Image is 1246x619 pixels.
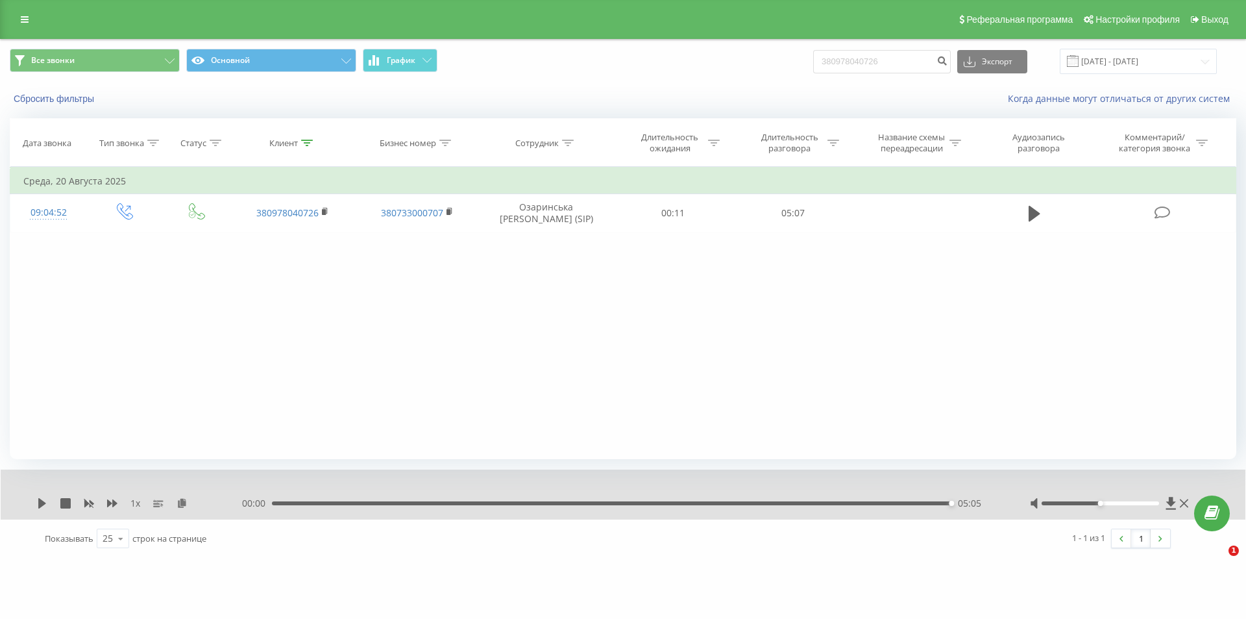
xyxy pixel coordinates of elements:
[23,138,71,149] div: Дата звонка
[613,194,733,232] td: 00:11
[186,49,356,72] button: Основной
[10,93,101,105] button: Сбросить фильтры
[813,50,951,73] input: Поиск по номеру
[958,497,981,510] span: 05:05
[363,49,437,72] button: График
[256,207,319,219] a: 380978040726
[1072,531,1105,544] div: 1 - 1 из 1
[1131,529,1151,548] a: 1
[269,138,298,149] div: Клиент
[1202,546,1233,577] iframe: Intercom live chat
[99,138,144,149] div: Тип звонка
[1228,546,1239,556] span: 1
[1201,14,1228,25] span: Выход
[479,194,613,232] td: Озаринська [PERSON_NAME] (SIP)
[132,533,206,544] span: строк на странице
[755,132,824,154] div: Длительность разговора
[23,200,74,225] div: 09:04:52
[180,138,206,149] div: Статус
[387,56,415,65] span: График
[997,132,1081,154] div: Аудиозапись разговора
[1117,132,1193,154] div: Комментарий/категория звонка
[130,497,140,510] span: 1 x
[103,532,113,545] div: 25
[10,168,1236,194] td: Среда, 20 Августа 2025
[380,138,436,149] div: Бизнес номер
[635,132,705,154] div: Длительность ожидания
[45,533,93,544] span: Показывать
[242,497,272,510] span: 00:00
[733,194,852,232] td: 05:07
[877,132,946,154] div: Название схемы переадресации
[31,55,75,66] span: Все звонки
[1097,501,1103,506] div: Accessibility label
[949,501,954,506] div: Accessibility label
[957,50,1027,73] button: Экспорт
[1095,14,1180,25] span: Настройки профиля
[966,14,1073,25] span: Реферальная программа
[10,49,180,72] button: Все звонки
[381,207,443,219] a: 380733000707
[515,138,559,149] div: Сотрудник
[1008,92,1236,105] a: Когда данные могут отличаться от других систем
